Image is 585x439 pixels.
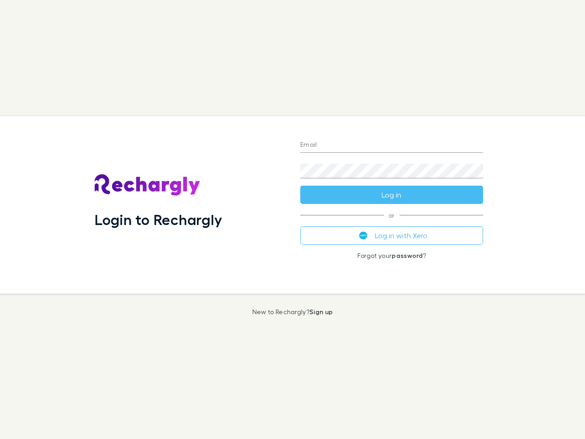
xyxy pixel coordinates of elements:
h1: Login to Rechargly [95,211,222,228]
a: password [392,252,423,259]
a: Sign up [309,308,333,316]
img: Xero's logo [359,231,367,240]
img: Rechargly's Logo [95,174,201,196]
button: Log in with Xero [300,226,483,245]
p: Forgot your ? [300,252,483,259]
button: Log in [300,186,483,204]
p: New to Rechargly? [252,308,333,316]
